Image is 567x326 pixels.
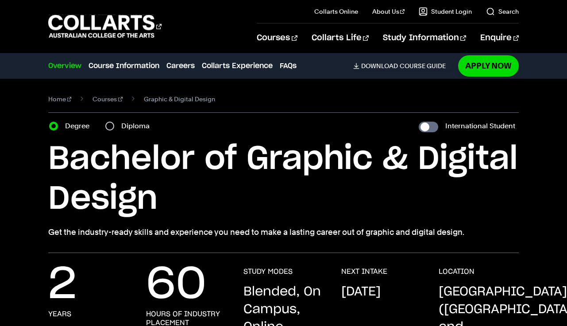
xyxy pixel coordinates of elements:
[312,23,369,53] a: Collarts Life
[93,93,123,105] a: Courses
[65,120,95,132] label: Degree
[48,14,162,39] div: Go to homepage
[89,61,159,71] a: Course Information
[166,61,195,71] a: Careers
[280,61,297,71] a: FAQs
[480,23,519,53] a: Enquire
[48,93,72,105] a: Home
[121,120,155,132] label: Diploma
[341,267,387,276] h3: NEXT INTAKE
[458,55,519,76] a: Apply Now
[257,23,297,53] a: Courses
[486,7,519,16] a: Search
[372,7,405,16] a: About Us
[243,267,293,276] h3: STUDY MODES
[48,226,519,238] p: Get the industry-ready skills and experience you need to make a lasting career out of graphic and...
[445,120,515,132] label: International Student
[419,7,472,16] a: Student Login
[48,61,81,71] a: Overview
[202,61,273,71] a: Collarts Experience
[353,62,453,70] a: DownloadCourse Guide
[48,310,71,318] h3: years
[341,283,381,301] p: [DATE]
[48,139,519,219] h1: Bachelor of Graphic & Digital Design
[314,7,358,16] a: Collarts Online
[144,93,215,105] span: Graphic & Digital Design
[383,23,466,53] a: Study Information
[361,62,398,70] span: Download
[48,267,77,303] p: 2
[439,267,474,276] h3: LOCATION
[146,267,206,303] p: 60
